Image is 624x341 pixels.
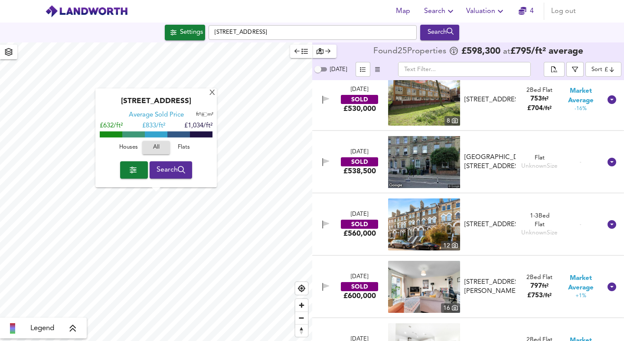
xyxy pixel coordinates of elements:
button: Search [150,161,193,179]
div: 53 Chris Pullen Way, N7 9FG [461,278,519,296]
div: 16 [441,303,460,313]
span: at [503,48,510,56]
div: £538,500 [343,166,376,176]
div: 15 North Villas, NW1 9BJ [461,220,519,229]
div: [STREET_ADDRESS] [464,95,516,104]
div: Settings [180,27,203,38]
div: Search [422,27,457,38]
button: All [142,141,170,155]
span: Valuation [466,5,506,17]
div: £600,000 [343,291,376,301]
span: £ 795 / ft² average [510,47,583,56]
div: Unknown Size [521,229,558,237]
img: logo [45,5,128,18]
button: Search [421,3,459,20]
div: 12 [441,241,460,250]
span: +1% [575,292,586,300]
a: property thumbnail 8 [388,74,460,126]
button: Reset bearing to north [295,324,308,337]
span: ft² [196,113,201,117]
button: Log out [548,3,579,20]
img: property thumbnail [388,261,460,313]
input: Enter a location... [209,25,417,40]
button: Map [389,3,417,20]
a: 4 [519,5,534,17]
span: £632/ft² [100,123,123,130]
span: All [147,143,166,153]
div: Flat [521,154,558,162]
div: Run Your Search [420,25,460,40]
div: SOLD [341,282,378,291]
span: -16% [575,105,587,113]
div: £560,000 [343,229,376,238]
span: m² [208,113,213,117]
span: £ 753 [527,292,552,299]
div: SOLD [341,220,378,229]
span: £ 833/ft² [142,123,165,130]
div: [STREET_ADDRESS][PERSON_NAME] [464,278,516,296]
div: Click to configure Search Settings [165,25,205,40]
div: [DATE] [351,211,368,219]
div: SOLD [341,95,378,104]
div: [GEOGRAPHIC_DATA][STREET_ADDRESS] [464,153,516,172]
button: Houses [114,141,142,155]
span: / ft² [543,106,552,111]
span: [DATE] [330,67,347,72]
span: ft² [542,96,549,102]
a: property thumbnail 16 [388,261,460,313]
span: Market Average [560,274,601,292]
button: 4 [513,3,540,20]
button: Flats [170,141,198,155]
span: £1,034/ft² [184,123,212,130]
svg: Show Details [607,157,617,167]
span: - [580,159,582,166]
input: Text Filter... [398,62,531,77]
button: Zoom out [295,312,308,324]
div: £530,000 [343,104,376,114]
span: £ 598,300 [461,47,500,56]
img: property thumbnail [388,198,460,250]
span: - [580,221,582,228]
div: Unknown Size [521,162,558,170]
svg: Show Details [607,219,617,230]
div: Ground Floor Flat, 101 York Way, N7 9QF [461,153,519,172]
div: Sort [585,62,621,77]
div: [STREET_ADDRESS] [464,220,516,229]
div: split button [544,62,565,77]
div: [STREET_ADDRESS] [100,97,212,111]
div: Sort [591,65,602,74]
div: 2 Bed Flat [526,273,552,282]
div: X [209,89,216,97]
div: 2 Bed Flat [526,86,552,94]
span: Map [393,5,414,17]
span: Log out [551,5,576,17]
img: streetview [388,136,460,188]
span: Legend [30,323,54,334]
button: Valuation [463,3,509,20]
a: property thumbnail 12 [388,198,460,250]
div: Flat [521,212,558,229]
span: ft² [542,283,549,289]
span: 753 [530,96,542,102]
div: [DATE] [351,86,368,94]
svg: Show Details [607,94,617,105]
button: Find my location [295,282,308,295]
span: 797 [530,283,542,289]
div: Found 25 Propert ies [373,47,448,56]
div: [DATE] [351,148,368,156]
span: Flats [172,143,196,153]
div: SOLD [341,157,378,166]
div: Rightmove thinks this is a 1 bed but Zoopla states 3 bed, so we're showing you both here [521,212,558,220]
button: Zoom in [295,299,308,312]
span: Market Average [560,87,601,105]
span: Houses [117,143,140,153]
button: Search [420,25,460,40]
div: 8 [444,116,460,126]
div: Average Sold Price [129,111,184,120]
button: Settings [165,25,205,40]
svg: Show Details [607,282,617,292]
